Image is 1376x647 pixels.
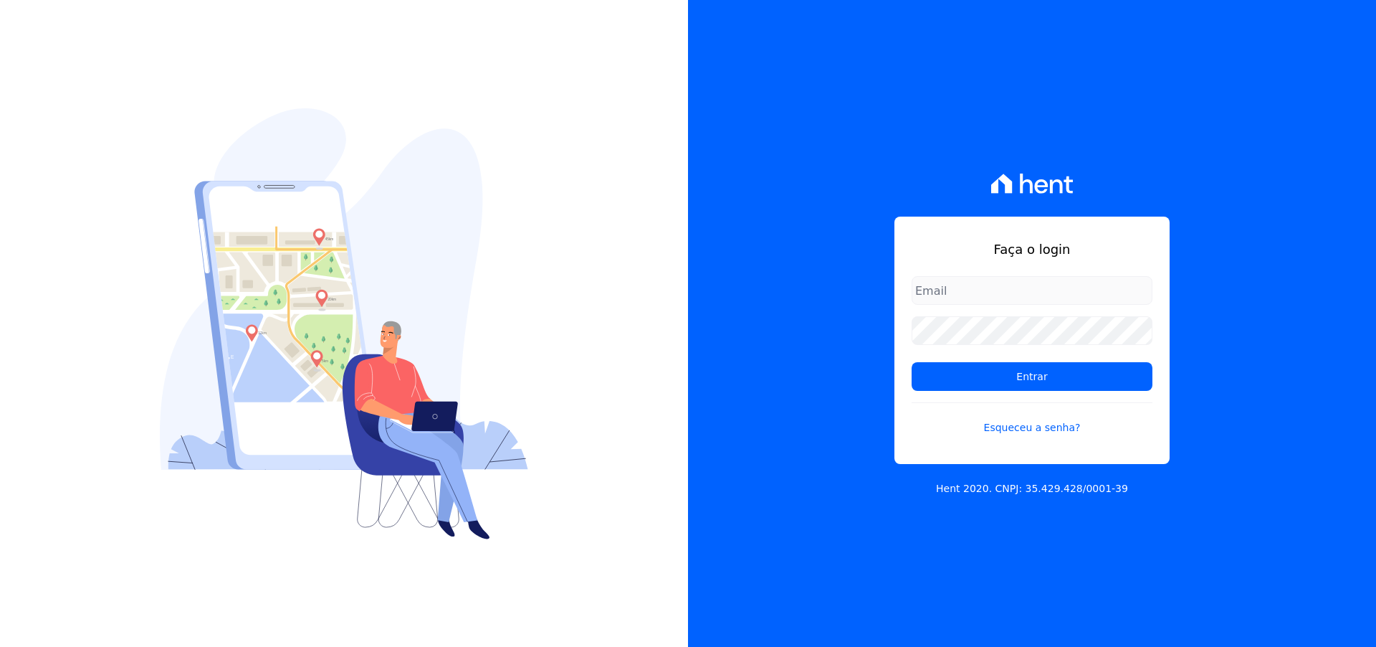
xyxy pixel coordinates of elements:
[912,240,1152,259] h1: Faça o login
[912,276,1152,305] input: Email
[936,481,1128,496] p: Hent 2020. CNPJ: 35.429.428/0001-39
[912,402,1152,435] a: Esqueceu a senha?
[912,362,1152,391] input: Entrar
[160,108,528,539] img: Login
